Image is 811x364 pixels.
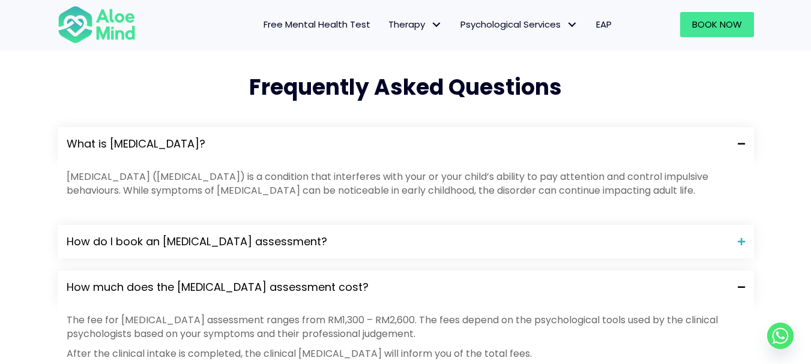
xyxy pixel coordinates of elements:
[67,170,745,197] p: [MEDICAL_DATA] ([MEDICAL_DATA]) is a condition that interferes with your or your child’s ability ...
[67,313,745,341] p: The fee for [MEDICAL_DATA] assessment ranges from RM1,300 – RM2,600. The fees depend on the psych...
[67,347,745,360] p: After the clinical intake is completed, the clinical [MEDICAL_DATA] will inform you of the total ...
[767,323,794,349] a: Whatsapp
[264,18,370,31] span: Free Mental Health Test
[255,12,379,37] a: Free Mental Health Test
[388,18,442,31] span: Therapy
[460,18,578,31] span: Psychological Services
[67,279,729,295] span: How much does the [MEDICAL_DATA] assessment cost?
[596,18,612,31] span: EAP
[451,12,587,37] a: Psychological ServicesPsychological Services: submenu
[587,12,621,37] a: EAP
[428,16,445,34] span: Therapy: submenu
[151,12,621,37] nav: Menu
[692,18,742,31] span: Book Now
[379,12,451,37] a: TherapyTherapy: submenu
[67,234,729,249] span: How do I book an [MEDICAL_DATA] assessment?
[67,136,729,152] span: What is [MEDICAL_DATA]?
[249,72,562,103] span: Frequently Asked Questions
[564,16,581,34] span: Psychological Services: submenu
[680,12,754,37] a: Book Now
[58,5,136,44] img: Aloe mind Logo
